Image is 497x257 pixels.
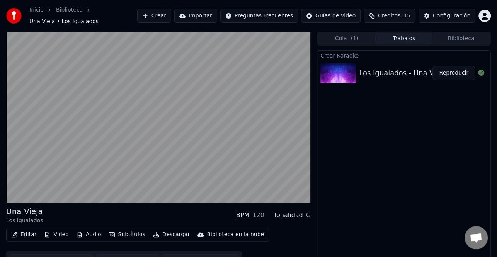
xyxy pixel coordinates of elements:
[207,231,264,238] div: Biblioteca en la nube
[433,12,470,20] div: Configuración
[351,35,358,43] span: ( 1 )
[29,6,137,26] nav: breadcrumb
[317,51,490,60] div: Crear Karaoke
[8,229,39,240] button: Editar
[6,206,43,217] div: Una Vieja
[29,18,99,26] span: Una Vieja • Los Igualados
[274,211,303,220] div: Tonalidad
[419,9,475,23] button: Configuración
[465,226,488,249] a: Chat abierto
[359,68,446,78] div: Los Igualados - Una Vieja
[6,8,22,24] img: youka
[174,9,217,23] button: Importar
[432,66,475,80] button: Reproducir
[73,229,104,240] button: Audio
[375,33,432,44] button: Trabajos
[301,9,361,23] button: Guías de video
[236,211,249,220] div: BPM
[252,211,264,220] div: 120
[6,217,43,225] div: Los Igualados
[220,9,298,23] button: Preguntas Frecuentes
[432,33,490,44] button: Biblioteca
[137,9,171,23] button: Crear
[403,12,410,20] span: 15
[364,9,415,23] button: Créditos15
[150,229,193,240] button: Descargar
[29,6,44,14] a: Inicio
[306,211,311,220] div: G
[318,33,375,44] button: Cola
[41,229,71,240] button: Video
[378,12,400,20] span: Créditos
[56,6,83,14] a: Biblioteca
[106,229,148,240] button: Subtítulos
